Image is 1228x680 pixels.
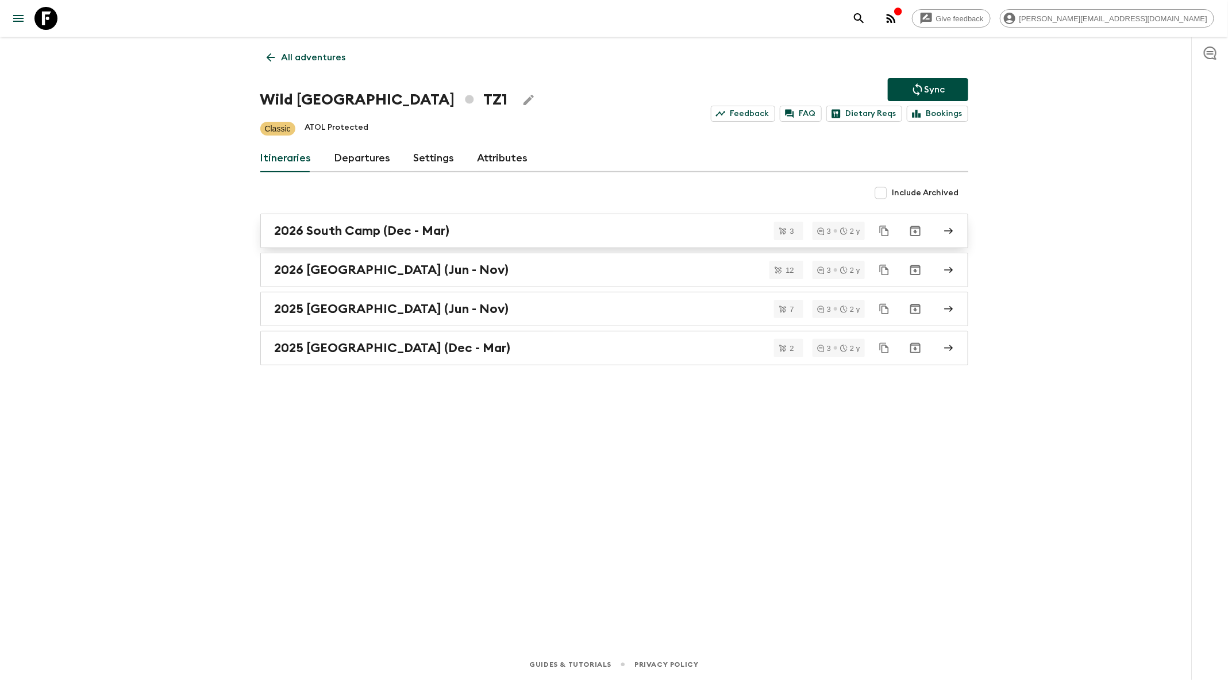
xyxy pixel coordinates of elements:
button: Archive [904,258,927,281]
span: [PERSON_NAME][EMAIL_ADDRESS][DOMAIN_NAME] [1013,14,1214,23]
h2: 2025 [GEOGRAPHIC_DATA] (Jun - Nov) [275,302,509,316]
button: Archive [904,337,927,360]
a: Guides & Tutorials [529,658,611,671]
button: Duplicate [874,221,895,241]
div: [PERSON_NAME][EMAIL_ADDRESS][DOMAIN_NAME] [1000,9,1214,28]
a: 2026 [GEOGRAPHIC_DATA] (Jun - Nov) [260,253,968,287]
div: 3 [817,227,831,235]
div: 3 [817,345,831,352]
a: Privacy Policy [634,658,698,671]
a: 2026 South Camp (Dec - Mar) [260,214,968,248]
button: Duplicate [874,260,895,280]
a: Give feedback [912,9,991,28]
div: 2 y [840,306,860,313]
div: 3 [817,306,831,313]
a: Dietary Reqs [826,106,902,122]
p: Sync [925,83,945,96]
h2: 2026 South Camp (Dec - Mar) [275,223,450,238]
span: Include Archived [892,187,959,199]
a: FAQ [780,106,822,122]
p: Classic [265,123,291,134]
span: 12 [779,266,800,274]
div: 2 y [840,227,860,235]
div: 2 y [840,345,860,352]
button: Archive [904,297,927,320]
button: menu [7,7,30,30]
a: Settings [414,145,455,172]
a: Feedback [711,106,775,122]
a: Bookings [907,106,968,122]
a: 2025 [GEOGRAPHIC_DATA] (Jun - Nov) [260,292,968,326]
span: 7 [783,306,801,313]
h2: 2026 [GEOGRAPHIC_DATA] (Jun - Nov) [275,262,509,277]
p: All adventures [282,51,346,64]
div: 3 [817,266,831,274]
span: 3 [783,227,801,235]
div: 2 y [840,266,860,274]
p: ATOL Protected [305,122,369,136]
h1: Wild [GEOGRAPHIC_DATA] TZ1 [260,88,508,111]
span: Give feedback [930,14,990,23]
span: 2 [783,345,801,352]
button: Edit Adventure Title [517,88,540,111]
button: Archive [904,219,927,242]
button: search adventures [848,7,871,30]
a: All adventures [260,46,352,69]
button: Sync adventure departures to the booking engine [888,78,968,101]
a: Attributes [478,145,528,172]
a: Departures [334,145,391,172]
h2: 2025 [GEOGRAPHIC_DATA] (Dec - Mar) [275,341,511,356]
a: Itineraries [260,145,311,172]
button: Duplicate [874,338,895,358]
button: Duplicate [874,299,895,319]
a: 2025 [GEOGRAPHIC_DATA] (Dec - Mar) [260,331,968,365]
